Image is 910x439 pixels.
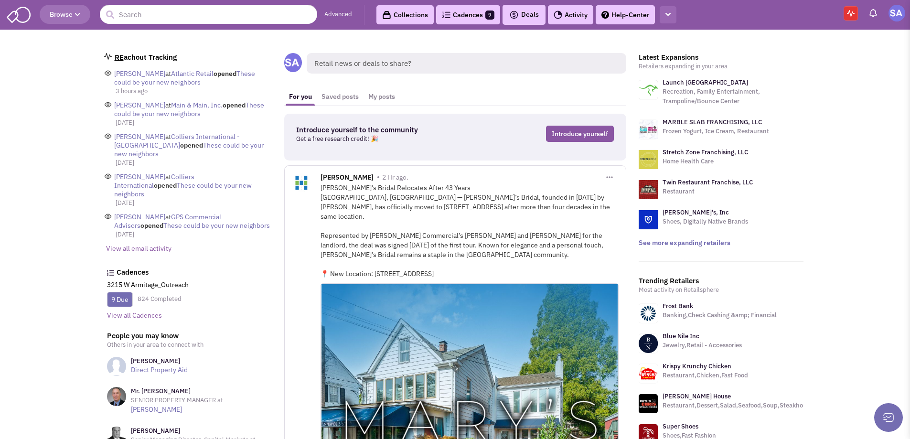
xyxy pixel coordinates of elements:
span: These could be your new neighbors [163,221,270,230]
img: SmartAdmin [7,5,31,23]
img: Cadences_logo.png [442,11,450,18]
img: Sarah Aiyash [889,5,905,21]
a: 3215 W Armitage_Outreach [107,280,189,289]
img: logo [639,80,658,99]
a: View all email activity [106,244,171,253]
p: Most activity on Retailsphere [639,285,803,295]
span: 2 Hr ago. [382,173,408,182]
p: [DATE] [116,230,272,239]
span: Colliers International [114,172,194,190]
img: home_email.png [104,53,112,60]
a: See more expanding retailers [639,238,730,247]
span: RE [115,53,124,62]
a: Frost Bank [663,302,693,310]
p: Restaurant [663,187,753,196]
img: logo [639,180,658,199]
img: icons_eye-open.png [104,132,112,140]
a: For you [284,88,317,106]
p: Shoes, Digitally Native Brands [663,217,748,226]
h3: Mr. [PERSON_NAME] [131,387,272,396]
img: Activity.png [554,11,562,19]
img: icons_eye-open.png [104,213,112,220]
span: Atlantic Retail [171,69,214,78]
p: Get a free research credit! 🎉 [296,134,477,144]
span: These could be your new neighbors [114,181,252,198]
a: Krispy Krunchy Chicken [663,362,731,370]
p: [DATE] [116,118,272,128]
a: 9 Due [111,295,128,304]
h3: Trending Retailers [639,277,803,285]
img: icons_eye-open.png [104,172,112,180]
a: Saved posts [317,88,364,106]
img: www.bluenile.com [639,334,658,353]
a: [PERSON_NAME] [131,405,182,414]
button: Browse [40,5,90,24]
span: Deals [509,10,539,19]
span: [PERSON_NAME] [321,173,374,184]
a: Twin Restaurant Franchise, LLC [663,178,753,186]
a: Cadences9 [436,5,500,24]
div: [PERSON_NAME]’s Bridal Relocates After 43 Years [GEOGRAPHIC_DATA], [GEOGRAPHIC_DATA] — [PERSON_NA... [321,183,619,278]
a: Help-Center [596,5,655,24]
a: MARBLE SLAB FRANCHISING, LLC [663,118,762,126]
img: logo [639,150,658,169]
a: REachout Tracking [115,53,177,62]
a: [PERSON_NAME]'s, Inc [663,208,729,216]
div: at [114,213,272,230]
div: at [114,69,272,86]
p: Others in your area to connect with [107,340,272,350]
a: Direct Property Aid [131,365,188,374]
span: opened [154,181,177,190]
p: [DATE] [116,158,272,168]
span: [PERSON_NAME] [114,69,165,78]
span: Main & Main, Inc. [171,101,223,109]
span: These could be your new neighbors [114,141,264,158]
a: 824 Completed [138,295,182,303]
h3: Introduce yourself to the community [296,126,477,134]
h3: Latest Expansions [639,53,803,62]
span: 9 [485,11,494,20]
p: Jewelry,Retail - Accessories [663,341,742,350]
span: These could be your new neighbors [114,69,255,86]
a: Introduce yourself [546,126,614,142]
button: Deals [506,9,542,21]
span: SENIOR PROPERTY MANAGER at [131,396,223,404]
img: NoImageAvailable1.jpg [107,357,126,376]
a: Stretch Zone Franchising, LLC [663,148,748,156]
span: [PERSON_NAME] [114,172,165,181]
h3: Cadences [117,268,272,277]
span: [PERSON_NAME] [114,132,165,141]
img: icon-collection-lavender-black.svg [382,11,391,20]
span: opened [140,221,163,230]
h3: People you may know [107,332,272,340]
span: opened [180,141,203,150]
p: Banking,Check Cashing &amp; Financial [663,311,777,320]
img: icons_eye-open.png [104,101,112,108]
img: www.krispykrunchy.com [639,364,658,383]
h3: [PERSON_NAME] [131,357,188,365]
a: My posts [364,88,400,106]
span: Retail news or deals to share? [307,53,626,74]
p: Restaurant,Dessert,Salad,Seafood,Soup,Steakhouse [663,401,813,410]
span: opened [223,101,246,109]
img: help.png [601,11,609,19]
p: Recreation, Family Entertainment, Trampoline/Bounce Center [663,87,803,106]
span: Browse [50,10,80,19]
a: Blue Nile Inc [663,332,699,340]
img: www.frostbank.com [639,304,658,323]
a: [PERSON_NAME] House [663,392,731,400]
h3: [PERSON_NAME] [131,427,272,435]
a: Launch [GEOGRAPHIC_DATA] [663,78,748,86]
p: Restaurant,Chicken,Fast Food [663,371,748,380]
img: icon-deals.svg [509,9,519,21]
img: icons_eye-open.png [104,69,112,77]
span: These could be your new neighbors [114,101,264,118]
div: at [114,101,272,118]
span: GPS Commercial Advisors [114,213,221,230]
p: 3 hours ago [116,86,272,96]
a: Advanced [324,10,352,19]
span: opened [214,69,236,78]
span: [PERSON_NAME] [114,213,165,221]
a: Collections [376,5,434,24]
